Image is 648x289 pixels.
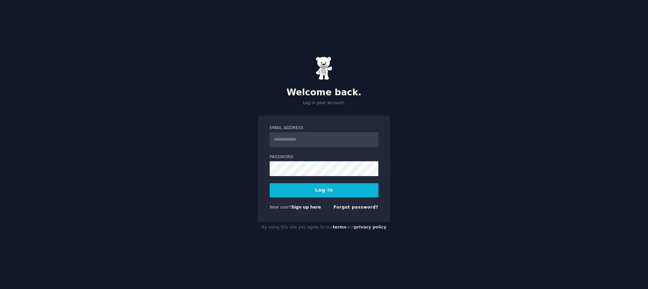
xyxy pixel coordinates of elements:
label: Password [270,154,378,160]
a: Sign up here [291,205,321,210]
a: terms [333,225,346,230]
img: Gummy Bear [316,56,332,80]
h2: Welcome back. [258,87,390,98]
a: Forgot password? [333,205,378,210]
label: Email Address [270,125,378,131]
div: By using this site you agree to our and [258,222,390,233]
a: privacy policy [354,225,386,230]
span: New user? [270,205,291,210]
button: Log In [270,183,378,197]
p: Log in your account. [258,100,390,106]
